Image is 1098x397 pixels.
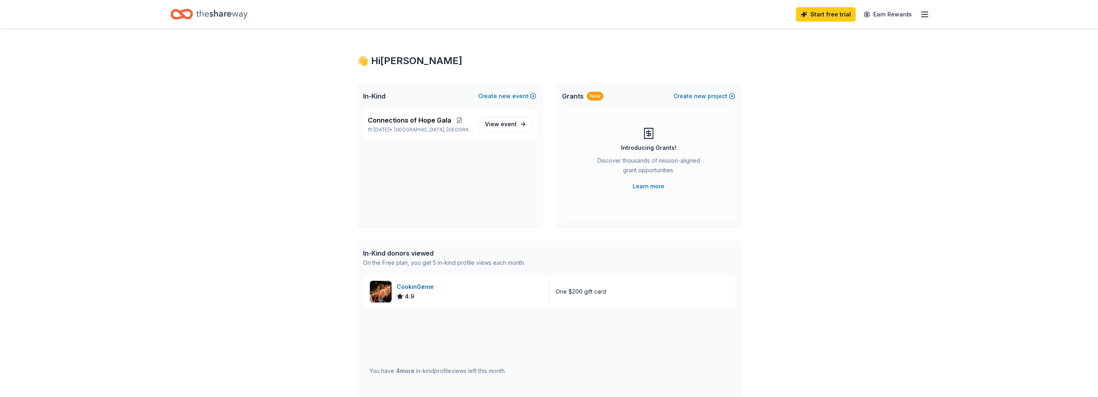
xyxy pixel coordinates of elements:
a: View event [480,117,532,131]
div: New [587,92,603,101]
img: Image for CookinGenie [370,281,392,302]
div: You have in-kind profile views left this month. [369,366,506,376]
span: new [694,91,706,101]
span: 4.9 [405,292,414,301]
a: Earn Rewards [859,7,917,22]
div: One $200 gift card [556,287,606,296]
span: Grants [562,91,584,101]
span: Connections of Hope Gala [368,115,451,125]
span: event [501,121,517,127]
p: [DATE] • [368,127,473,133]
span: 4 more [396,367,414,374]
button: Createnewproject [674,91,735,101]
div: On the Free plan, you get 5 in-kind profile views each month. [363,258,525,268]
div: Introducing Grants! [621,143,676,153]
a: Home [170,5,248,24]
span: [GEOGRAPHIC_DATA], [GEOGRAPHIC_DATA] [394,127,473,133]
div: Discover thousands of mission-aligned grant opportunities. [594,156,703,178]
button: Createnewevent [478,91,536,101]
a: Start free trial [796,7,856,22]
span: new [499,91,511,101]
div: In-Kind donors viewed [363,248,525,258]
div: CookinGenie [397,282,437,292]
div: 👋 Hi [PERSON_NAME] [357,54,742,67]
a: Learn more [633,181,664,191]
span: View [485,119,517,129]
span: In-Kind [363,91,386,101]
